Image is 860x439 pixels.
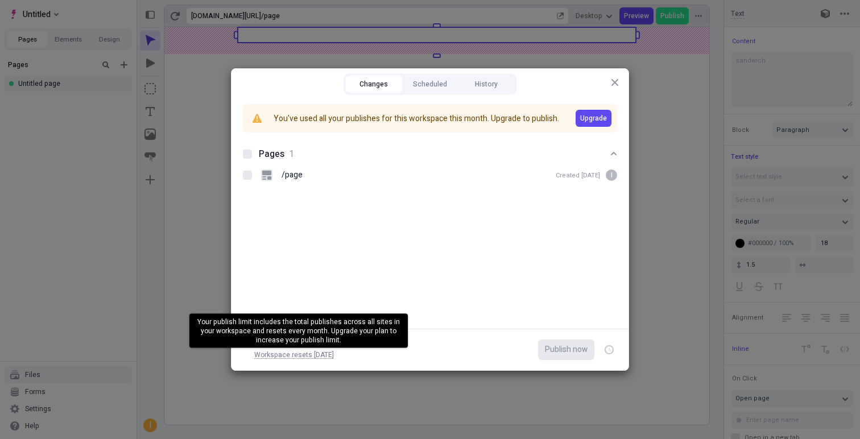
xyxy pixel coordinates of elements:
[259,147,284,161] span: Pages
[254,350,334,360] span: Workspace resets [DATE]
[289,147,294,161] span: 1
[254,338,265,348] span: 5 / 5
[545,343,588,356] span: Publish now
[267,338,325,348] span: monthly publishes
[458,76,514,93] button: History
[556,171,600,180] div: Created [DATE]
[538,339,594,360] button: Publish now
[580,114,607,123] span: Upgrade
[238,144,622,164] button: Pages1
[402,76,458,93] button: Scheduled
[606,169,617,181] div: i
[274,113,564,125] p: You've used all your publishes for this workspace this month. Upgrade to publish.
[576,110,611,127] button: Upgrade
[346,76,402,93] button: Changes
[282,169,303,181] p: /page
